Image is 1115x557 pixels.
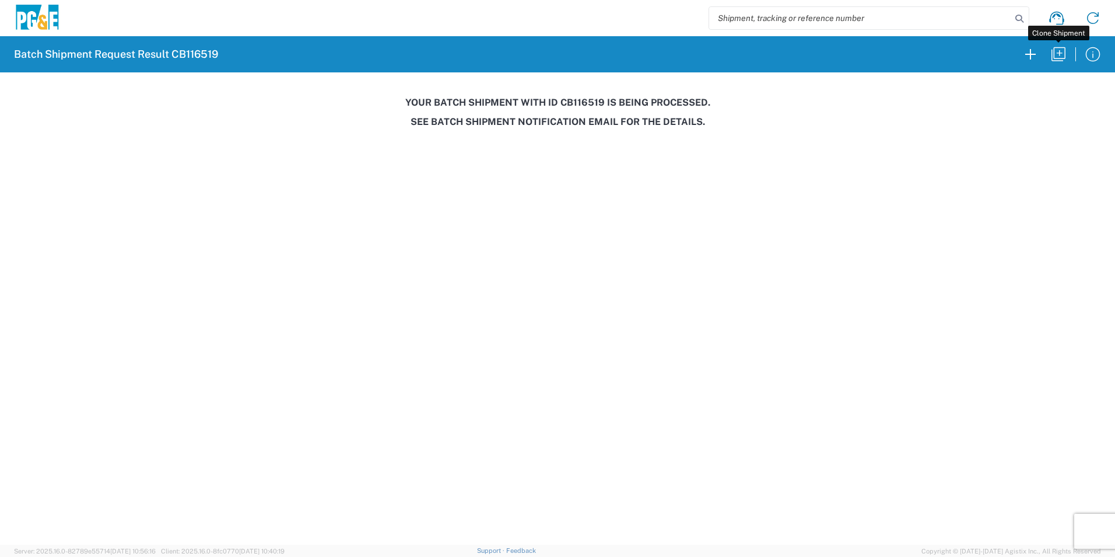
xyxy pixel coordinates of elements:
h3: Your batch shipment with id CB116519 is being processed. [8,97,1107,108]
a: Feedback [506,547,536,554]
img: pge [14,5,61,32]
span: Server: 2025.16.0-82789e55714 [14,548,156,555]
a: Support [477,547,506,554]
h3: See Batch Shipment Notification email for the details. [8,116,1107,127]
span: [DATE] 10:40:19 [239,548,285,555]
span: Client: 2025.16.0-8fc0770 [161,548,285,555]
h2: Batch Shipment Request Result CB116519 [14,47,218,61]
input: Shipment, tracking or reference number [709,7,1011,29]
span: [DATE] 10:56:16 [110,548,156,555]
span: Copyright © [DATE]-[DATE] Agistix Inc., All Rights Reserved [921,546,1101,556]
